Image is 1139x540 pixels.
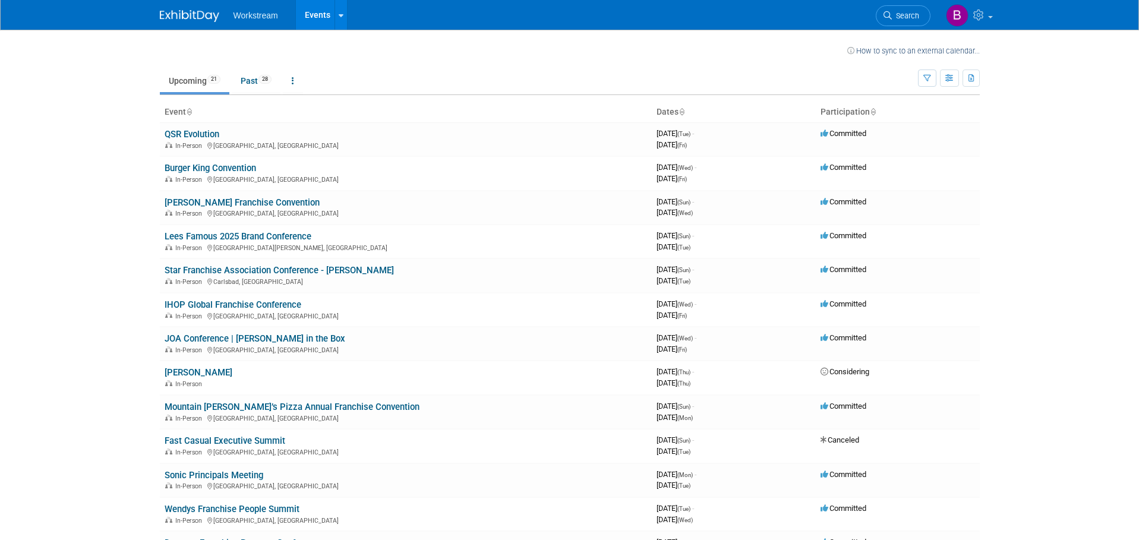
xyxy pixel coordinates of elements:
[657,378,690,387] span: [DATE]
[695,470,696,479] span: -
[175,380,206,388] span: In-Person
[165,197,320,208] a: [PERSON_NAME] Franchise Convention
[175,142,206,150] span: In-Person
[946,4,968,27] img: Benjamin Guyaux
[234,11,278,20] span: Workstream
[232,70,280,92] a: Past28
[692,435,694,444] span: -
[657,208,693,217] span: [DATE]
[165,413,647,422] div: [GEOGRAPHIC_DATA], [GEOGRAPHIC_DATA]
[847,46,980,55] a: How to sync to an external calendar...
[657,504,694,513] span: [DATE]
[165,312,172,318] img: In-Person Event
[175,176,206,184] span: In-Person
[165,163,256,173] a: Burger King Convention
[165,449,172,454] img: In-Person Event
[695,299,696,308] span: -
[165,482,172,488] img: In-Person Event
[657,435,694,444] span: [DATE]
[165,435,285,446] a: Fast Casual Executive Summit
[821,333,866,342] span: Committed
[876,5,930,26] a: Search
[821,367,869,376] span: Considering
[657,174,687,183] span: [DATE]
[692,367,694,376] span: -
[657,299,696,308] span: [DATE]
[165,142,172,148] img: In-Person Event
[657,367,694,376] span: [DATE]
[692,265,694,274] span: -
[657,447,690,456] span: [DATE]
[165,242,647,252] div: [GEOGRAPHIC_DATA][PERSON_NAME], [GEOGRAPHIC_DATA]
[186,107,192,116] a: Sort by Event Name
[165,311,647,320] div: [GEOGRAPHIC_DATA], [GEOGRAPHIC_DATA]
[175,415,206,422] span: In-Person
[821,197,866,206] span: Committed
[165,176,172,182] img: In-Person Event
[657,311,687,320] span: [DATE]
[821,231,866,240] span: Committed
[657,333,696,342] span: [DATE]
[657,163,696,172] span: [DATE]
[677,131,690,137] span: (Tue)
[677,415,693,421] span: (Mon)
[677,278,690,285] span: (Tue)
[677,233,690,239] span: (Sun)
[677,244,690,251] span: (Tue)
[165,481,647,490] div: [GEOGRAPHIC_DATA], [GEOGRAPHIC_DATA]
[165,210,172,216] img: In-Person Event
[695,163,696,172] span: -
[165,515,647,525] div: [GEOGRAPHIC_DATA], [GEOGRAPHIC_DATA]
[165,276,647,286] div: Carlsbad, [GEOGRAPHIC_DATA]
[165,367,232,378] a: [PERSON_NAME]
[692,129,694,138] span: -
[677,506,690,512] span: (Tue)
[165,174,647,184] div: [GEOGRAPHIC_DATA], [GEOGRAPHIC_DATA]
[821,163,866,172] span: Committed
[165,129,219,140] a: QSR Evolution
[677,369,690,375] span: (Thu)
[657,242,690,251] span: [DATE]
[165,346,172,352] img: In-Person Event
[821,470,866,479] span: Committed
[657,140,687,149] span: [DATE]
[657,481,690,490] span: [DATE]
[677,210,693,216] span: (Wed)
[652,102,816,122] th: Dates
[207,75,220,84] span: 21
[165,265,394,276] a: Star Franchise Association Conference - [PERSON_NAME]
[165,415,172,421] img: In-Person Event
[677,346,687,353] span: (Fri)
[175,278,206,286] span: In-Person
[821,435,859,444] span: Canceled
[657,129,694,138] span: [DATE]
[657,413,693,422] span: [DATE]
[677,472,693,478] span: (Mon)
[165,299,301,310] a: IHOP Global Franchise Conference
[258,75,272,84] span: 28
[160,102,652,122] th: Event
[677,482,690,489] span: (Tue)
[175,244,206,252] span: In-Person
[657,345,687,353] span: [DATE]
[165,244,172,250] img: In-Person Event
[165,402,419,412] a: Mountain [PERSON_NAME]’s Pizza Annual Franchise Convention
[821,402,866,410] span: Committed
[816,102,980,122] th: Participation
[165,380,172,386] img: In-Person Event
[679,107,684,116] a: Sort by Start Date
[677,165,693,171] span: (Wed)
[677,301,693,308] span: (Wed)
[657,265,694,274] span: [DATE]
[175,517,206,525] span: In-Person
[677,517,693,523] span: (Wed)
[677,403,690,410] span: (Sun)
[677,380,690,387] span: (Thu)
[165,278,172,284] img: In-Person Event
[821,504,866,513] span: Committed
[821,129,866,138] span: Committed
[657,515,693,524] span: [DATE]
[677,267,690,273] span: (Sun)
[165,470,263,481] a: Sonic Principals Meeting
[165,140,647,150] div: [GEOGRAPHIC_DATA], [GEOGRAPHIC_DATA]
